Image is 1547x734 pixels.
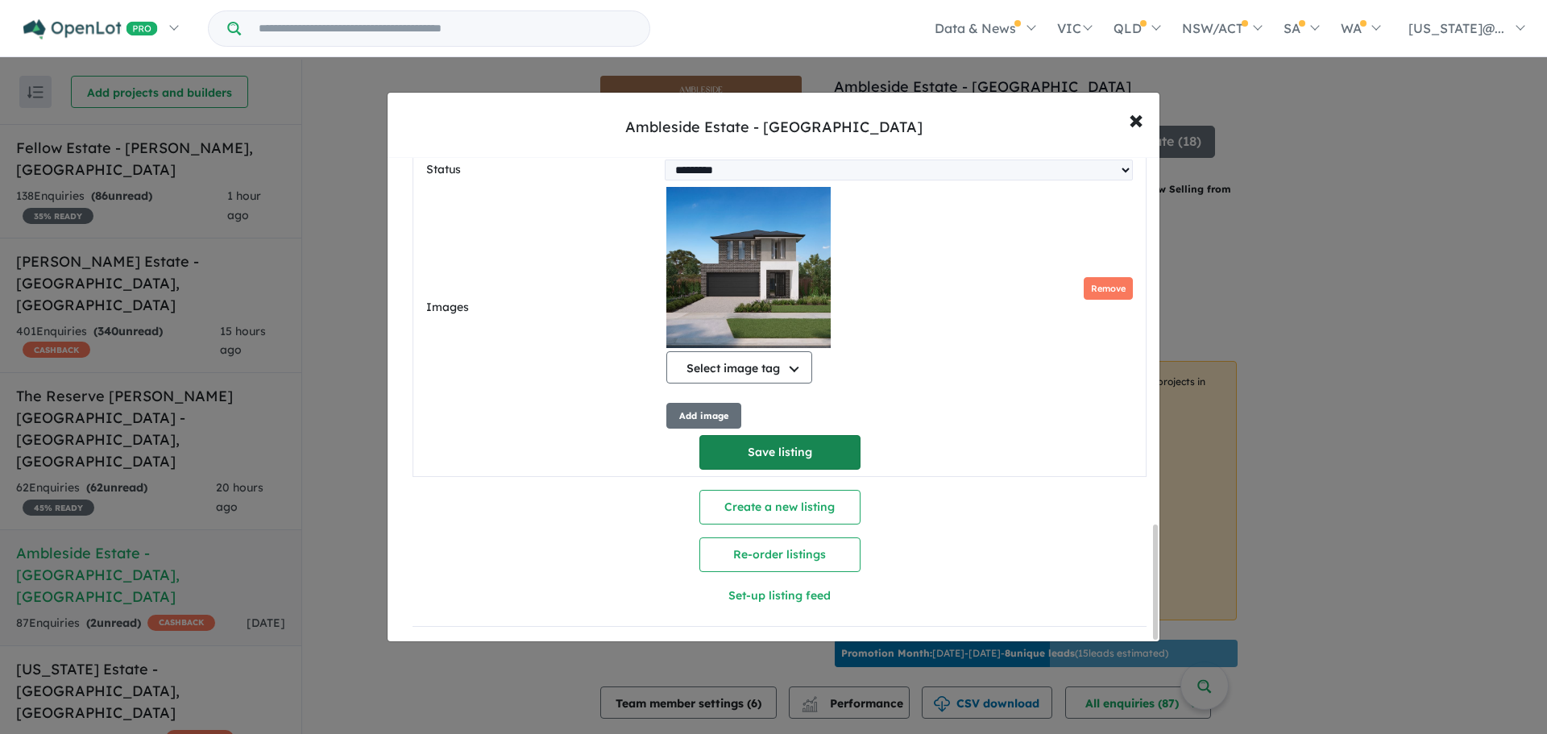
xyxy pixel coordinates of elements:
[666,351,812,384] button: Select image tag
[596,578,964,613] button: Set-up listing feed
[699,490,861,525] button: Create a new listing
[426,160,658,180] label: Status
[426,298,660,317] label: Images
[625,117,923,138] div: Ambleside Estate - [GEOGRAPHIC_DATA]
[666,403,741,429] button: Add image
[23,19,158,39] img: Openlot PRO Logo White
[244,11,646,46] input: Try estate name, suburb, builder or developer
[666,187,832,348] img: 2Q==
[1408,20,1504,36] span: [US_STATE]@...
[699,435,861,470] button: Save listing
[1129,102,1143,136] span: ×
[699,537,861,572] button: Re-order listings
[1084,277,1133,301] button: Remove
